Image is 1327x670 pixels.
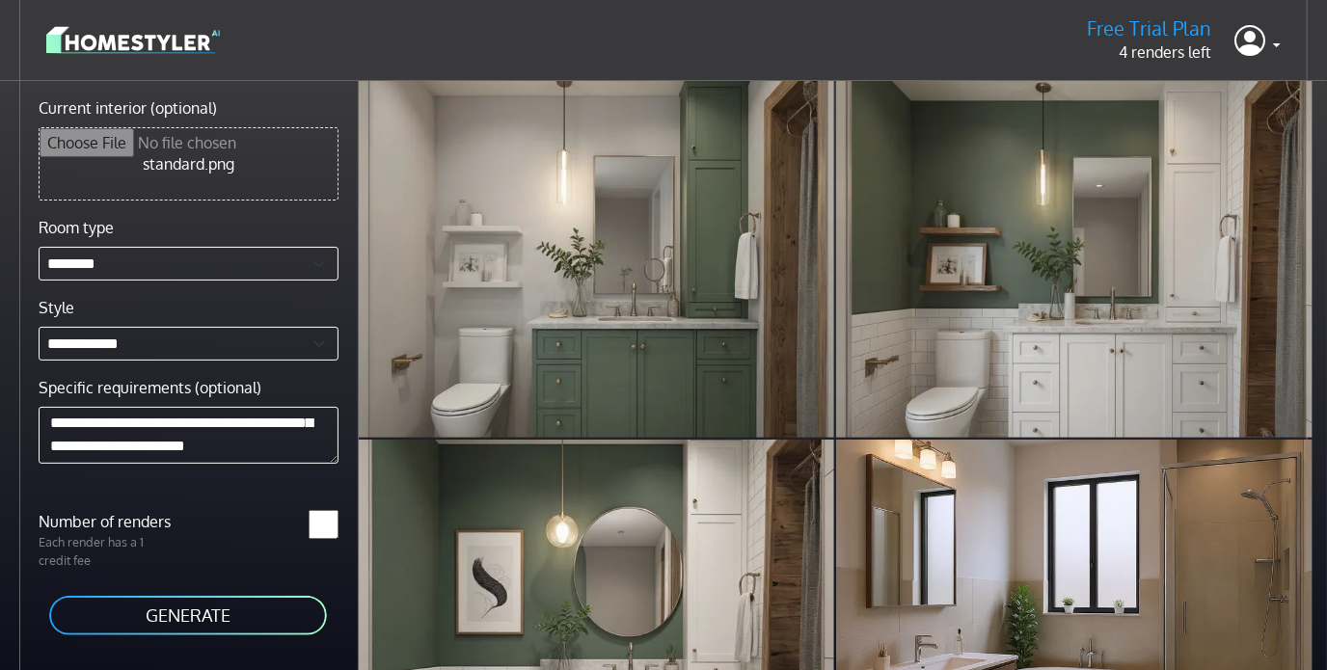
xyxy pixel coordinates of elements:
label: Number of renders [27,510,188,533]
h5: Free Trial Plan [1087,16,1211,40]
label: Room type [39,216,114,239]
p: 4 renders left [1087,40,1211,64]
label: Current interior (optional) [39,96,217,120]
img: logo-3de290ba35641baa71223ecac5eacb59cb85b4c7fdf211dc9aaecaaee71ea2f8.svg [46,23,220,57]
button: GENERATE [47,594,329,637]
label: Specific requirements (optional) [39,376,261,399]
p: Each render has a 1 credit fee [27,533,188,570]
label: Style [39,296,74,319]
